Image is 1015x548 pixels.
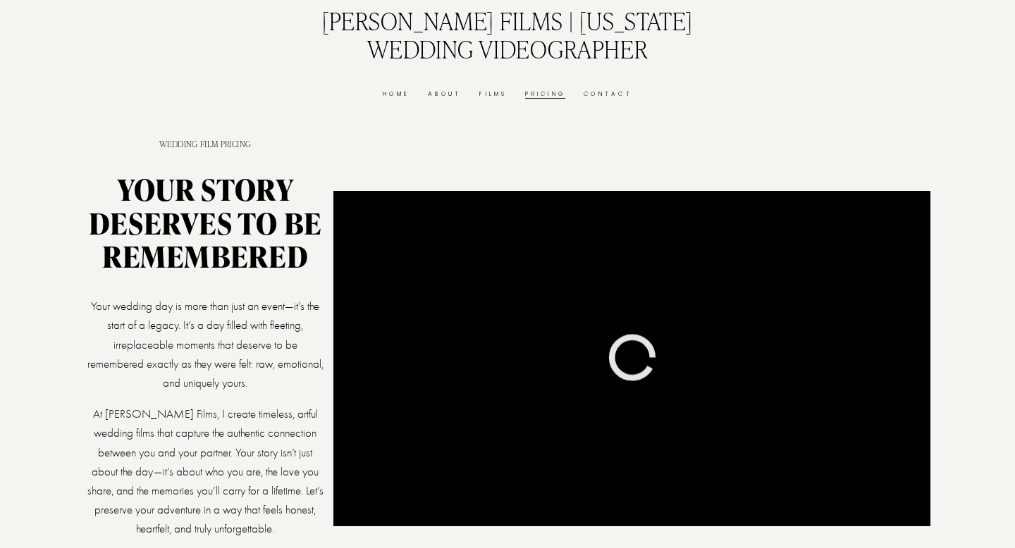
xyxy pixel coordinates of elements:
[85,139,326,149] h1: Wedding Film pricing
[322,4,694,65] a: [PERSON_NAME] Films | [US_STATE] Wedding Videographer
[383,89,410,99] a: Home
[428,89,461,99] a: About
[525,89,565,99] a: Pricing
[584,89,632,99] a: Contact
[85,297,326,392] p: Your wedding day is more than just an event—it’s the start of a legacy. It’s a day filled with fl...
[85,404,326,538] p: At [PERSON_NAME] Films, I create timeless, artful wedding films that capture the authentic connec...
[479,89,507,99] a: Films
[89,170,327,275] strong: Your Story Deserves to Be Remembered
